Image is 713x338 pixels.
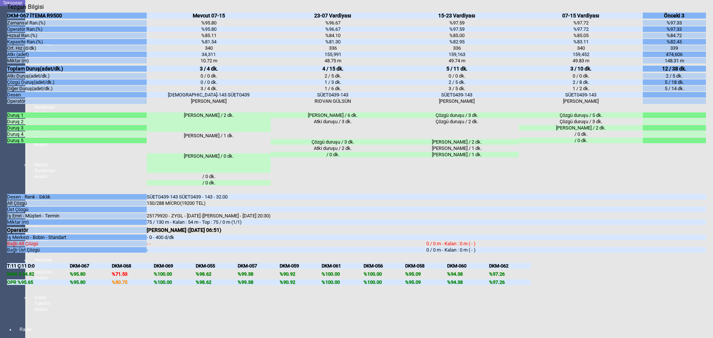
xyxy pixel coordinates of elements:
[7,86,147,91] div: Diğer Duruş(adet/dk.)
[426,241,706,246] div: 0 / 0 m - Kalan : 0 m ( - )
[395,58,519,63] div: 49.74 m
[7,234,147,240] div: İş Merkezi - Bobin - Standart
[7,66,147,72] div: Toplam Duruş(adet/dk.)
[271,26,395,32] div: %96.67
[154,279,196,285] div: %100.00
[7,112,147,118] div: Duruş 1
[271,79,395,85] div: 1 / 3 dk.
[519,20,643,26] div: %97.72
[395,145,519,151] div: [PERSON_NAME] / 1 dk.
[519,52,643,57] div: 159,452
[395,45,519,51] div: 336
[238,279,280,285] div: %99.38
[643,79,706,85] div: 5 / 18 dk.
[271,20,395,26] div: %96.67
[147,174,271,179] div: / 0 dk.
[395,98,519,104] div: [PERSON_NAME]
[147,219,426,225] div: 75 / 130 m - Kalan : 54 m - Top : 75 / 0 m (1/1)
[147,213,426,219] div: 25179920 - ZYGL - [DATE] ([PERSON_NAME] - [DATE] 20:30)
[147,13,271,19] div: Mevcut 07-15
[196,263,238,269] div: DKM-055
[519,26,643,32] div: %97.72
[280,271,322,277] div: %90.92
[147,194,426,200] div: SÜET0439-143 SÜET0439 - 143 - 32.00
[519,13,643,19] div: 07-15 Vardiyası
[322,279,364,285] div: %100.00
[7,247,147,253] div: Bağlı Üst Çözgü
[70,279,112,285] div: %95.80
[643,58,706,63] div: 148.31 m
[271,45,395,51] div: 336
[271,13,395,19] div: 23-07 Vardiyası
[271,58,395,63] div: 48.75 m
[70,263,112,269] div: DKM-067
[238,271,280,277] div: %99.38
[7,241,147,246] div: Bağlı Alt Çözgü
[7,138,147,143] div: Duruş 5
[519,125,643,131] div: [PERSON_NAME] / 2 dk.
[147,86,271,91] div: 3 / 4 dk.
[271,145,395,151] div: Atki duruşu / 2 dk.
[154,271,196,277] div: %100.00
[271,66,395,72] div: 4 / 15 dk.
[147,20,271,26] div: %95.80
[7,20,147,26] div: Zamansal Ran.(%)
[395,79,519,85] div: 2 / 5 dk.
[271,52,395,57] div: 155,991
[147,241,426,246] div: - -
[271,139,395,145] div: Çözgü duruşu / 3 dk.
[7,58,147,63] div: Miktar (m)
[7,279,70,285] div: OPR %95.65
[7,119,147,124] div: Duruş 2
[519,79,643,85] div: 2 / 8 dk.
[7,26,147,32] div: Operatör Ran.(%)
[112,263,154,269] div: DKM-068
[395,152,519,157] div: [PERSON_NAME] / 1 dk.
[447,279,489,285] div: %94.38
[643,86,706,91] div: 5 / 14 dk.
[489,279,531,285] div: %97.26
[271,112,395,118] div: [PERSON_NAME] / 6 dk.
[489,271,531,277] div: %97.26
[395,39,519,45] div: %82.95
[519,86,643,91] div: 1 / 2 dk.
[147,39,271,45] div: %81.54
[519,131,643,137] div: / 0 dk.
[271,39,395,45] div: %81.30
[395,112,519,118] div: Çözgü duruşu / 3 dk.
[271,152,395,157] div: / 0 dk.
[643,39,706,45] div: %82.45
[519,73,643,79] div: 0 / 0 dk.
[147,58,271,63] div: 10.72 m
[643,26,706,32] div: %97.33
[395,20,519,26] div: %97.59
[271,92,395,98] div: SÜET0439-143
[519,39,643,45] div: %83.11
[147,133,271,152] div: [PERSON_NAME] / 1 dk.
[643,45,706,51] div: 339
[280,263,322,269] div: DKM-059
[447,263,489,269] div: DKM-060
[7,33,147,38] div: Hızsal Ran.(%)
[271,98,395,104] div: RIDVAN GÜLSÜN
[395,73,519,79] div: 0 / 0 dk.
[271,33,395,38] div: %84.10
[147,52,271,57] div: 34,311
[280,279,322,285] div: %90.92
[643,33,706,38] div: %84.72
[147,200,426,206] div: 150/288 MİCRO(19200 TEL)
[7,200,147,206] div: Alt Çözgü
[147,45,271,51] div: 340
[7,3,46,10] div: Tezgah Bilgisi
[519,45,643,51] div: 340
[271,119,395,138] div: Atki duruşu / 3 dk.
[147,92,271,98] div: [DEMOGRAPHIC_DATA]-143 SÜET0439
[7,79,147,85] div: Çözgü Duruş(adet/dk.)
[7,131,147,137] div: Duruş 4
[147,180,271,186] div: / 0 dk.
[519,58,643,63] div: 49.83 m
[271,86,395,91] div: 1 / 6 dk.
[519,119,643,124] div: Çözgü duruşu / 3 dk.
[395,92,519,98] div: SÜET0439-143
[70,271,112,277] div: %95.80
